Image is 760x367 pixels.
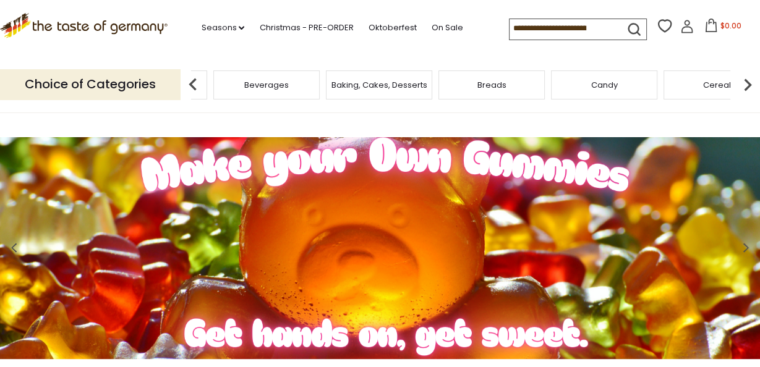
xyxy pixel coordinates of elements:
img: next arrow [735,72,760,97]
a: Christmas - PRE-ORDER [259,21,353,35]
a: Seasons [201,21,244,35]
a: Breads [477,80,506,90]
a: Oktoberfest [368,21,416,35]
span: $0.00 [720,20,741,31]
a: Cereal [703,80,731,90]
a: Candy [591,80,618,90]
img: previous arrow [181,72,205,97]
a: On Sale [431,21,463,35]
button: $0.00 [696,19,749,37]
a: Beverages [244,80,289,90]
a: Baking, Cakes, Desserts [331,80,427,90]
